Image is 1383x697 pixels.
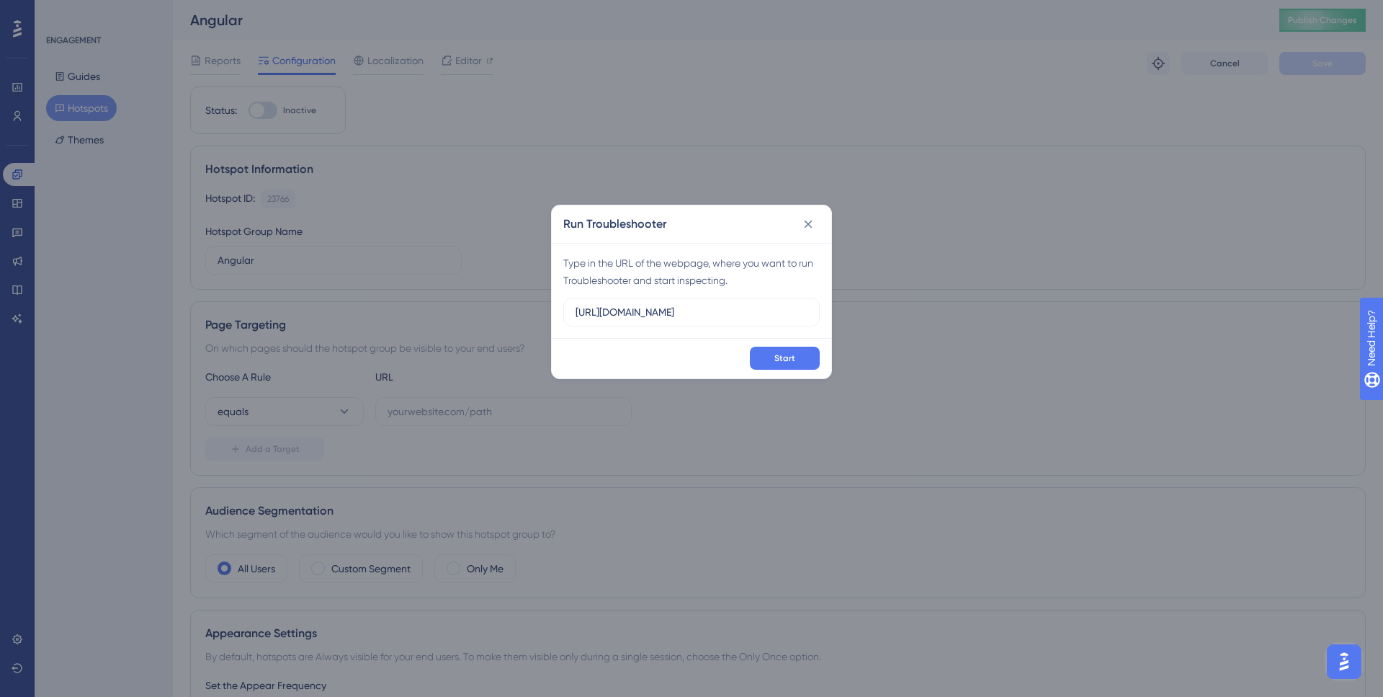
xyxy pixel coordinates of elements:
[576,304,807,320] input: URL
[774,352,795,364] span: Start
[563,254,820,289] div: Type in the URL of the webpage, where you want to run Troubleshooter and start inspecting.
[34,4,90,21] span: Need Help?
[563,216,666,233] h2: Run Troubleshooter
[1322,640,1366,683] iframe: UserGuiding AI Assistant Launcher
